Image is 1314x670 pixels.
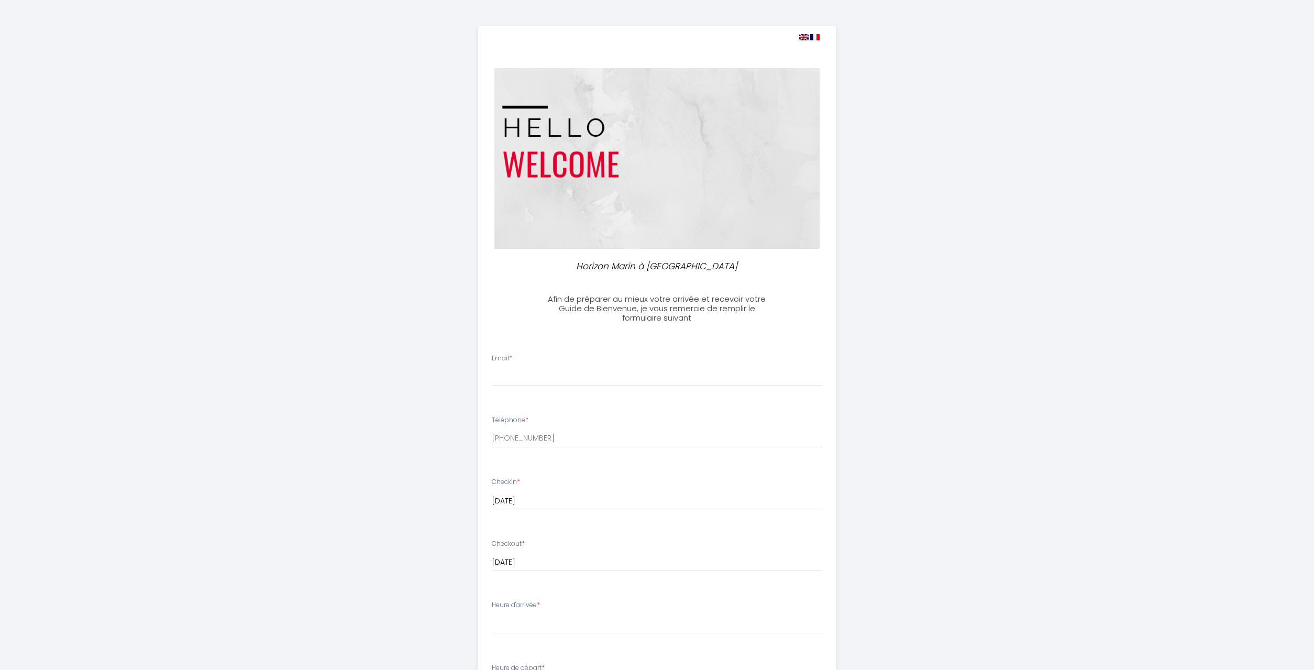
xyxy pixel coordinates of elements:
[810,34,820,40] img: fr.png
[492,415,528,425] label: Téléphone
[492,600,540,610] label: Heure d'arrivée
[540,294,774,323] h3: Afin de préparer au mieux votre arrivée et recevoir votre Guide de Bienvenue, je vous remercie de...
[799,34,809,40] img: en.png
[492,477,520,487] label: Checkin
[492,539,525,549] label: Checkout
[492,354,512,364] label: Email
[545,259,769,273] p: Horizon Marin à [GEOGRAPHIC_DATA]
